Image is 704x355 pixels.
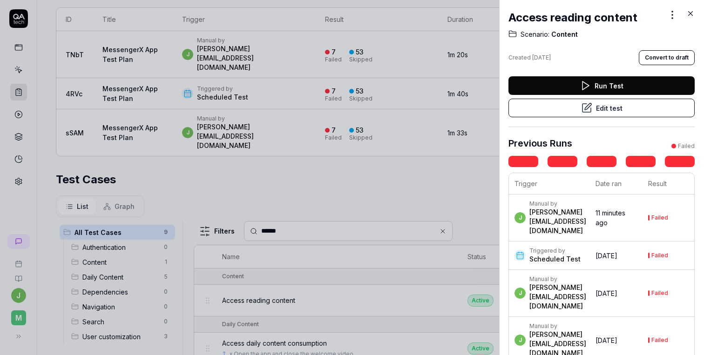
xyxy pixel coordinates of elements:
[596,209,625,227] time: 11 minutes ago
[596,289,617,297] time: [DATE]
[639,50,695,65] button: Convert to draft
[549,30,578,39] span: Content
[508,99,695,117] button: Edit test
[521,30,549,39] span: Scenario:
[514,335,526,346] span: j
[529,322,586,330] div: Manual by
[651,253,668,258] div: Failed
[651,290,668,296] div: Failed
[529,208,586,235] div: [PERSON_NAME][EMAIL_ADDRESS][DOMAIN_NAME]
[596,336,617,344] time: [DATE]
[643,173,694,194] th: Result
[508,54,551,62] div: Created
[529,275,586,283] div: Manual by
[532,54,551,61] time: [DATE]
[508,136,572,150] h3: Previous Runs
[514,288,526,299] span: j
[509,173,590,194] th: Trigger
[651,215,668,221] div: Failed
[529,200,586,208] div: Manual by
[529,283,586,311] div: [PERSON_NAME][EMAIL_ADDRESS][DOMAIN_NAME]
[590,173,643,194] th: Date ran
[529,247,581,255] div: Triggered by
[514,212,526,223] span: j
[508,9,637,26] h2: Access reading content
[529,255,581,264] div: Scheduled Test
[651,337,668,343] div: Failed
[508,76,695,95] button: Run Test
[678,142,695,150] div: Failed
[596,252,617,260] time: [DATE]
